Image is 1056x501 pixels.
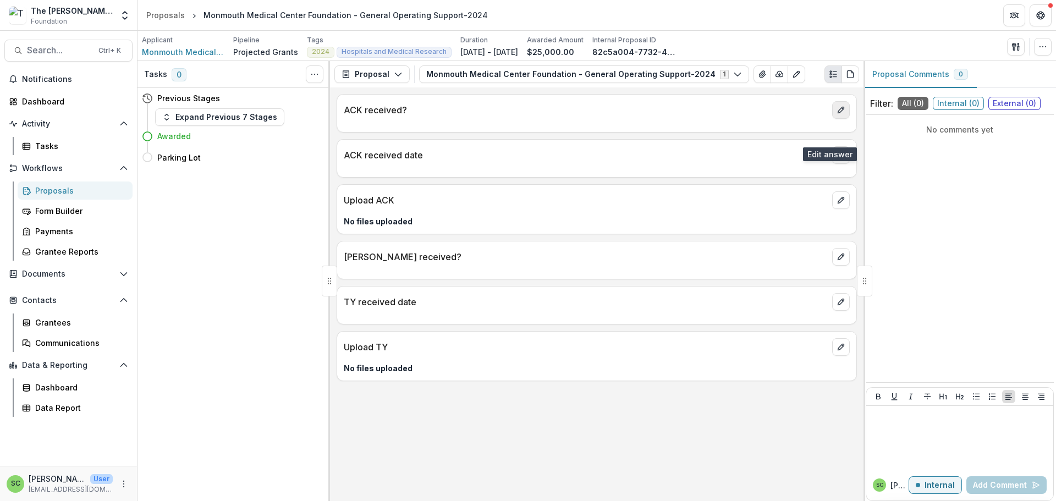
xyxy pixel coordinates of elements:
span: Search... [27,45,92,56]
button: edit [832,338,850,356]
button: Monmouth Medical Center Foundation - General Operating Support-20241 [419,65,749,83]
h4: Previous Stages [157,92,220,104]
div: Tasks [35,140,124,152]
span: External ( 0 ) [988,97,1041,110]
p: Upload ACK [344,194,828,207]
p: Tags [307,35,323,45]
button: Align Left [1002,390,1015,403]
a: Proposals [142,7,189,23]
span: 2024 [312,48,329,56]
button: Add Comment [966,476,1047,494]
span: Notifications [22,75,128,84]
button: Italicize [904,390,917,403]
span: 0 [172,68,186,81]
a: Monmouth Medical Center Foundation [142,46,224,58]
a: Payments [18,222,133,240]
p: 82c5a004-7732-48c2-a721-93cfe943cdef [592,46,675,58]
div: Form Builder [35,205,124,217]
button: edit [832,191,850,209]
div: Dashboard [35,382,124,393]
a: Dashboard [4,92,133,111]
h3: Tasks [144,70,167,79]
div: Dashboard [22,96,124,107]
a: Form Builder [18,202,133,220]
div: Sonia Cavalli [876,482,883,488]
a: Grantees [18,313,133,332]
div: Grantee Reports [35,246,124,257]
button: Open Workflows [4,159,133,177]
p: No comments yet [870,124,1049,135]
h4: Awarded [157,130,191,142]
span: All ( 0 ) [898,97,928,110]
button: Ordered List [986,390,999,403]
a: Proposals [18,181,133,200]
a: Tasks [18,137,133,155]
button: edit [832,293,850,311]
button: Open Documents [4,265,133,283]
p: Duration [460,35,488,45]
p: Internal [925,481,955,490]
h4: Parking Lot [157,152,201,163]
p: Pipeline [233,35,260,45]
button: Plaintext view [824,65,842,83]
p: [PERSON_NAME] [29,473,86,485]
button: Proposal Comments [864,61,977,88]
a: Communications [18,334,133,352]
span: Contacts [22,296,115,305]
button: Edit as form [788,65,805,83]
button: Heading 2 [953,390,966,403]
div: Grantees [35,317,124,328]
p: [EMAIL_ADDRESS][DOMAIN_NAME] [29,485,113,494]
div: Ctrl + K [96,45,123,57]
p: ACK received date [344,148,828,162]
button: Align Center [1019,390,1032,403]
button: Search... [4,40,133,62]
nav: breadcrumb [142,7,492,23]
div: Proposals [146,9,185,21]
p: No files uploaded [344,216,850,227]
button: More [117,477,130,491]
button: edit [832,101,850,119]
button: View Attached Files [754,65,771,83]
p: [PERSON_NAME] received? [344,250,828,263]
button: edit [832,248,850,266]
span: Hospitals and Medical Research [342,48,447,56]
span: 0 [959,70,963,78]
button: Get Help [1030,4,1052,26]
button: Toggle View Cancelled Tasks [306,65,323,83]
button: edit [832,146,850,164]
button: Notifications [4,70,133,88]
p: Projected Grants [233,46,298,58]
span: Documents [22,269,115,279]
span: Internal ( 0 ) [933,97,984,110]
button: Proposal [334,65,410,83]
p: Applicant [142,35,173,45]
button: PDF view [842,65,859,83]
button: Expand Previous 7 Stages [155,108,284,126]
p: Internal Proposal ID [592,35,656,45]
a: Grantee Reports [18,243,133,261]
a: Data Report [18,399,133,417]
div: The [PERSON_NAME] Foundation [31,5,113,16]
div: Proposals [35,185,124,196]
button: Internal [909,476,962,494]
button: Heading 1 [937,390,950,403]
button: Open Activity [4,115,133,133]
img: The Brunetti Foundation [9,7,26,24]
p: Awarded Amount [527,35,584,45]
button: Underline [888,390,901,403]
p: $25,000.00 [527,46,574,58]
span: Foundation [31,16,67,26]
p: ACK received? [344,103,828,117]
div: Monmouth Medical Center Foundation - General Operating Support-2024 [204,9,488,21]
p: [DATE] - [DATE] [460,46,518,58]
p: [PERSON_NAME] [890,480,909,491]
button: Bold [872,390,885,403]
button: Partners [1003,4,1025,26]
button: Open entity switcher [117,4,133,26]
span: Activity [22,119,115,129]
p: TY received date [344,295,828,309]
button: Strike [921,390,934,403]
a: Dashboard [18,378,133,397]
div: Communications [35,337,124,349]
